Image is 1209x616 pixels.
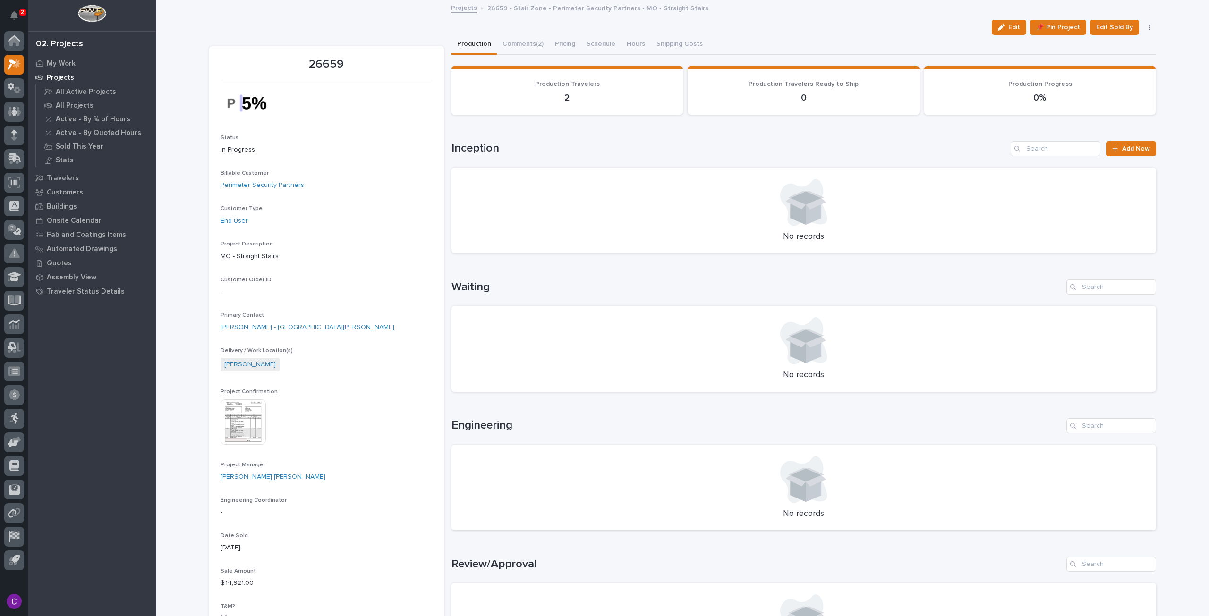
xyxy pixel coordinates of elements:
[28,199,156,213] a: Buildings
[4,591,24,611] button: users-avatar
[221,568,256,574] span: Sale Amount
[451,142,1007,155] h1: Inception
[463,232,1145,242] p: No records
[56,115,130,124] p: Active - By % of Hours
[581,35,621,55] button: Schedule
[28,284,156,298] a: Traveler Status Details
[221,507,433,517] p: -
[1096,22,1133,33] span: Edit Sold By
[1090,20,1139,35] button: Edit Sold By
[1106,141,1156,156] a: Add New
[1008,23,1020,32] span: Edit
[47,259,72,268] p: Quotes
[1066,418,1156,433] input: Search
[221,348,293,354] span: Delivery / Work Location(s)
[36,39,83,50] div: 02. Projects
[221,389,278,395] span: Project Confirmation
[28,242,156,256] a: Automated Drawings
[28,213,156,228] a: Onsite Calendar
[47,74,74,82] p: Projects
[487,2,708,13] p: 26659 - Stair Zone - Perimeter Security Partners - MO - Straight Stairs
[47,287,125,296] p: Traveler Status Details
[47,174,79,183] p: Travelers
[56,143,103,151] p: Sold This Year
[451,35,497,55] button: Production
[451,280,1063,294] h1: Waiting
[36,126,156,139] a: Active - By Quoted Hours
[1008,81,1072,87] span: Production Progress
[221,206,263,211] span: Customer Type
[221,604,235,609] span: T&M?
[221,462,265,468] span: Project Manager
[221,277,272,283] span: Customer Order ID
[221,578,433,588] p: $ 14,921.00
[78,5,106,22] img: Workspace Logo
[47,203,77,211] p: Buildings
[56,88,116,96] p: All Active Projects
[936,92,1145,103] p: 0%
[28,228,156,242] a: Fab and Coatings Items
[12,11,24,26] div: Notifications2
[21,9,24,16] p: 2
[221,533,248,539] span: Date Sold
[749,81,859,87] span: Production Travelers Ready to Ship
[28,56,156,70] a: My Work
[463,509,1145,519] p: No records
[47,188,83,197] p: Customers
[47,217,102,225] p: Onsite Calendar
[56,129,141,137] p: Active - By Quoted Hours
[1011,141,1100,156] input: Search
[36,112,156,126] a: Active - By % of Hours
[36,153,156,167] a: Stats
[221,87,291,119] img: blnruCGLVSSPWhSuagt3-M9FosdPb3TiIUQaARyQe7w
[28,185,156,199] a: Customers
[497,35,549,55] button: Comments (2)
[36,140,156,153] a: Sold This Year
[1066,557,1156,572] input: Search
[221,135,238,141] span: Status
[221,322,394,332] a: [PERSON_NAME] - [GEOGRAPHIC_DATA][PERSON_NAME]
[47,273,96,282] p: Assembly View
[221,241,273,247] span: Project Description
[1066,279,1156,295] input: Search
[992,20,1026,35] button: Edit
[451,2,477,13] a: Projects
[221,252,433,262] p: MO - Straight Stairs
[651,35,708,55] button: Shipping Costs
[36,99,156,112] a: All Projects
[224,360,276,370] a: [PERSON_NAME]
[28,270,156,284] a: Assembly View
[451,557,1063,571] h1: Review/Approval
[699,92,908,103] p: 0
[463,370,1145,380] p: No records
[221,170,269,176] span: Billable Customer
[1122,145,1150,152] span: Add New
[535,81,600,87] span: Production Travelers
[1030,20,1086,35] button: 📌 Pin Project
[221,58,433,71] p: 26659
[221,543,433,553] p: [DATE]
[47,59,76,68] p: My Work
[221,498,287,503] span: Engineering Coordinator
[221,287,433,297] p: -
[463,92,672,103] p: 2
[28,70,156,84] a: Projects
[221,145,433,155] p: In Progress
[36,85,156,98] a: All Active Projects
[56,156,74,165] p: Stats
[221,312,264,318] span: Primary Contact
[28,256,156,270] a: Quotes
[221,472,325,482] a: [PERSON_NAME] [PERSON_NAME]
[56,101,94,110] p: All Projects
[221,216,248,226] a: End User
[28,171,156,185] a: Travelers
[451,419,1063,432] h1: Engineering
[4,6,24,25] button: Notifications
[549,35,581,55] button: Pricing
[621,35,651,55] button: Hours
[1036,22,1080,33] span: 📌 Pin Project
[47,245,117,253] p: Automated Drawings
[221,180,304,190] a: Perimeter Security Partners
